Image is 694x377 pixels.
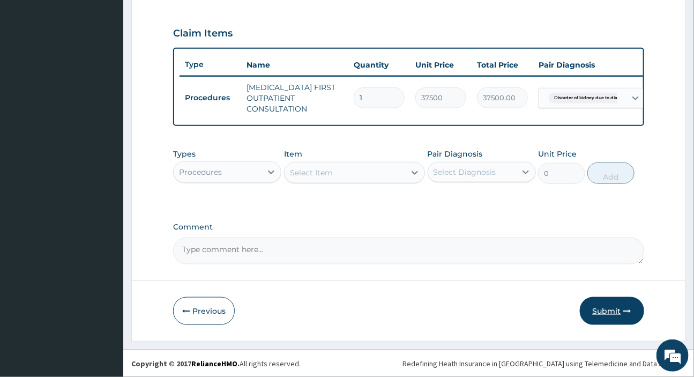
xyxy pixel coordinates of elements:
[176,5,202,31] div: Minimize live chat window
[173,28,233,40] h3: Claim Items
[549,93,629,104] span: Disorder of kidney due to diab...
[180,88,241,108] td: Procedures
[173,223,644,232] label: Comment
[179,167,222,178] div: Procedures
[191,359,237,368] a: RelianceHMO
[241,77,348,120] td: [MEDICAL_DATA] FIRST OUTPATIENT CONSULTATION
[580,297,644,325] button: Submit
[284,149,302,159] label: Item
[290,167,333,178] div: Select Item
[56,60,180,74] div: Chat with us now
[20,54,43,80] img: d_794563401_company_1708531726252_794563401
[131,359,240,368] strong: Copyright © 2017 .
[410,54,472,76] th: Unit Price
[62,117,148,226] span: We're online!
[472,54,533,76] th: Total Price
[587,162,635,184] button: Add
[180,55,241,75] th: Type
[241,54,348,76] th: Name
[348,54,410,76] th: Quantity
[402,358,686,369] div: Redefining Heath Insurance in [GEOGRAPHIC_DATA] using Telemedicine and Data Science!
[434,167,496,178] div: Select Diagnosis
[173,150,196,159] label: Types
[538,149,577,159] label: Unit Price
[428,149,483,159] label: Pair Diagnosis
[123,350,694,377] footer: All rights reserved.
[533,54,651,76] th: Pair Diagnosis
[5,258,204,295] textarea: Type your message and hit 'Enter'
[173,297,235,325] button: Previous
